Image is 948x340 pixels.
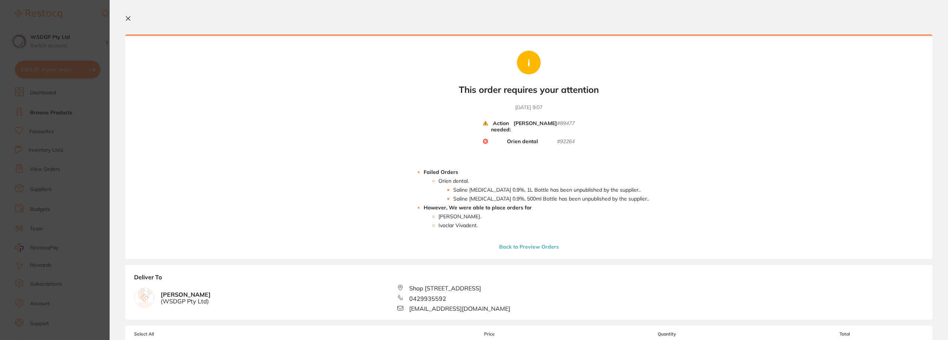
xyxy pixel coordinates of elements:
[514,120,557,133] b: [PERSON_NAME]
[507,138,538,145] b: Orien dental
[438,213,649,219] li: [PERSON_NAME] .
[557,138,575,145] small: # 92264
[438,222,649,228] li: Ivoclar Vivadent .
[161,298,211,304] span: ( WSDGP Pty Ltd )
[410,331,568,337] span: Price
[424,169,458,175] strong: Failed Orders
[459,84,599,95] b: This order requires your attention
[134,274,924,285] b: Deliver To
[161,291,211,305] b: [PERSON_NAME]
[568,331,766,337] span: Quantity
[409,295,446,302] span: 0429935592
[488,120,514,133] b: Action needed:
[766,331,924,337] span: Total
[515,104,543,111] time: [DATE] 9:07
[424,204,532,211] strong: However, We were able to place orders for
[497,243,561,250] button: Back to Preview Orders
[409,285,481,292] span: Shop [STREET_ADDRESS]
[453,187,649,193] li: Saline [MEDICAL_DATA] 0.9%, 1L Bottle has been unpublished by the supplier. .
[453,196,649,202] li: Saline [MEDICAL_DATA] 0.9%, 500ml Bottle has been unpublished by the supplier. .
[438,178,649,202] li: Orien dental .
[134,288,154,308] img: empty.jpg
[557,120,575,133] small: # 89477
[409,305,510,312] span: [EMAIL_ADDRESS][DOMAIN_NAME]
[134,331,208,337] span: Select All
